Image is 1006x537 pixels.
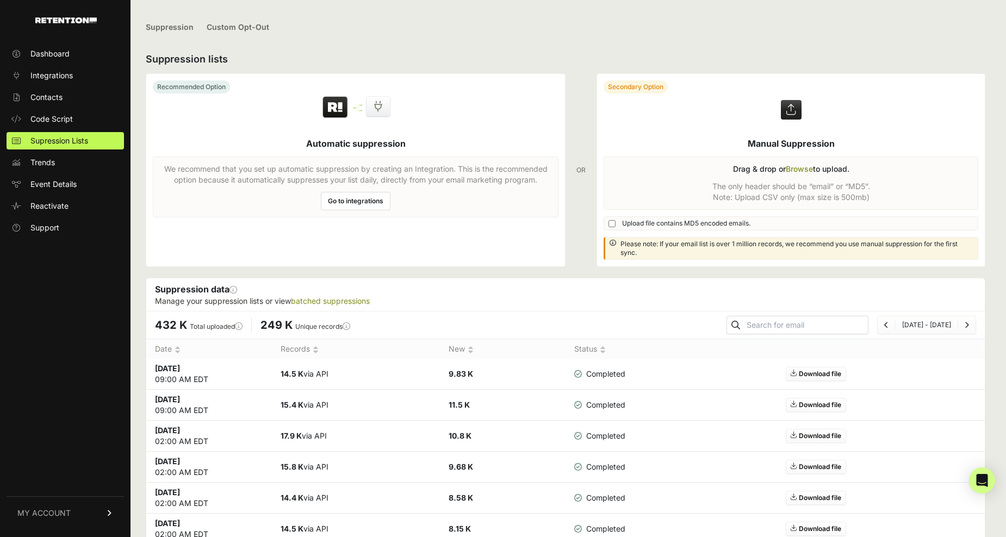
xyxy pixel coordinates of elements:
[155,457,180,466] strong: [DATE]
[877,316,976,334] nav: Page navigation
[786,398,846,412] a: Download file
[608,220,616,227] input: Upload file contains MD5 encoded emails.
[17,508,71,519] span: MY ACCOUNT
[281,431,302,440] strong: 17.9 K
[281,369,303,378] strong: 14.5 K
[155,426,180,435] strong: [DATE]
[895,321,958,329] li: [DATE] - [DATE]
[786,367,846,381] a: Download file
[30,179,77,190] span: Event Details
[449,524,471,533] strong: 8.15 K
[449,431,471,440] strong: 10.8 K
[281,493,303,502] strong: 14.4 K
[281,400,303,409] strong: 15.4 K
[272,339,439,359] th: Records
[190,322,243,330] label: Total uploaded
[786,522,846,536] a: Download file
[786,491,846,505] a: Download file
[786,429,846,443] a: Download file
[7,496,124,529] a: MY ACCOUNT
[260,319,293,332] span: 249 K
[7,110,124,128] a: Code Script
[272,421,439,452] td: via API
[155,519,180,528] strong: [DATE]
[146,390,272,421] td: 09:00 AM EDT
[146,15,194,41] a: Suppression
[353,110,362,111] img: integration
[576,73,586,267] div: OR
[30,92,63,103] span: Contacts
[7,89,124,106] a: Contacts
[153,80,230,93] div: Recommended Option
[622,219,750,228] span: Upload file contains MD5 encoded emails.
[744,317,868,333] input: Search for email
[449,369,473,378] strong: 9.83 K
[272,452,439,483] td: via API
[155,319,187,332] span: 432 K
[155,395,180,404] strong: [DATE]
[7,132,124,149] a: Supression Lists
[30,135,88,146] span: Supression Lists
[7,67,124,84] a: Integrations
[30,222,59,233] span: Support
[146,52,985,67] h2: Suppression lists
[449,400,470,409] strong: 11.5 K
[146,483,272,514] td: 02:00 AM EDT
[7,197,124,215] a: Reactivate
[281,524,303,533] strong: 14.5 K
[574,523,625,534] span: Completed
[965,321,969,329] a: Next
[7,219,124,236] a: Support
[574,369,625,379] span: Completed
[295,322,350,330] label: Unique records
[155,296,976,307] p: Manage your suppression lists or view
[313,346,319,354] img: no_sort-eaf950dc5ab64cae54d48a5578032e96f70b2ecb7d747501f34c8f2db400fb66.gif
[353,104,362,106] img: integration
[7,154,124,171] a: Trends
[30,157,55,168] span: Trends
[30,70,73,81] span: Integrations
[146,421,272,452] td: 02:00 AM EDT
[291,296,370,305] a: batched suppressions
[7,45,124,63] a: Dashboard
[146,359,272,390] td: 09:00 AM EDT
[600,346,606,354] img: no_sort-eaf950dc5ab64cae54d48a5578032e96f70b2ecb7d747501f34c8f2db400fb66.gif
[272,359,439,390] td: via API
[272,483,439,514] td: via API
[440,339,566,359] th: New
[35,17,97,23] img: Retention.com
[281,462,303,471] strong: 15.8 K
[574,461,625,472] span: Completed
[30,201,69,211] span: Reactivate
[7,176,124,193] a: Event Details
[574,430,625,441] span: Completed
[468,346,474,354] img: no_sort-eaf950dc5ab64cae54d48a5578032e96f70b2ecb7d747501f34c8f2db400fb66.gif
[786,460,846,474] a: Download file
[306,137,406,150] h5: Automatic suppression
[574,399,625,410] span: Completed
[30,48,70,59] span: Dashboard
[574,492,625,503] span: Completed
[321,96,349,120] img: Retention
[207,15,269,41] a: Custom Opt-Out
[160,164,551,185] p: We recommend that you set up automatic suppression by creating an Integration. This is the recomm...
[321,192,390,210] a: Go to integrations
[146,452,272,483] td: 02:00 AM EDT
[30,114,73,124] span: Code Script
[566,339,649,359] th: Status
[175,346,181,354] img: no_sort-eaf950dc5ab64cae54d48a5578032e96f70b2ecb7d747501f34c8f2db400fb66.gif
[449,493,473,502] strong: 8.58 K
[353,107,362,109] img: integration
[884,321,889,329] a: Previous
[449,462,473,471] strong: 9.68 K
[146,339,272,359] th: Date
[155,488,180,497] strong: [DATE]
[969,467,995,494] div: Open Intercom Messenger
[146,278,985,311] div: Suppression data
[272,390,439,421] td: via API
[155,364,180,373] strong: [DATE]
